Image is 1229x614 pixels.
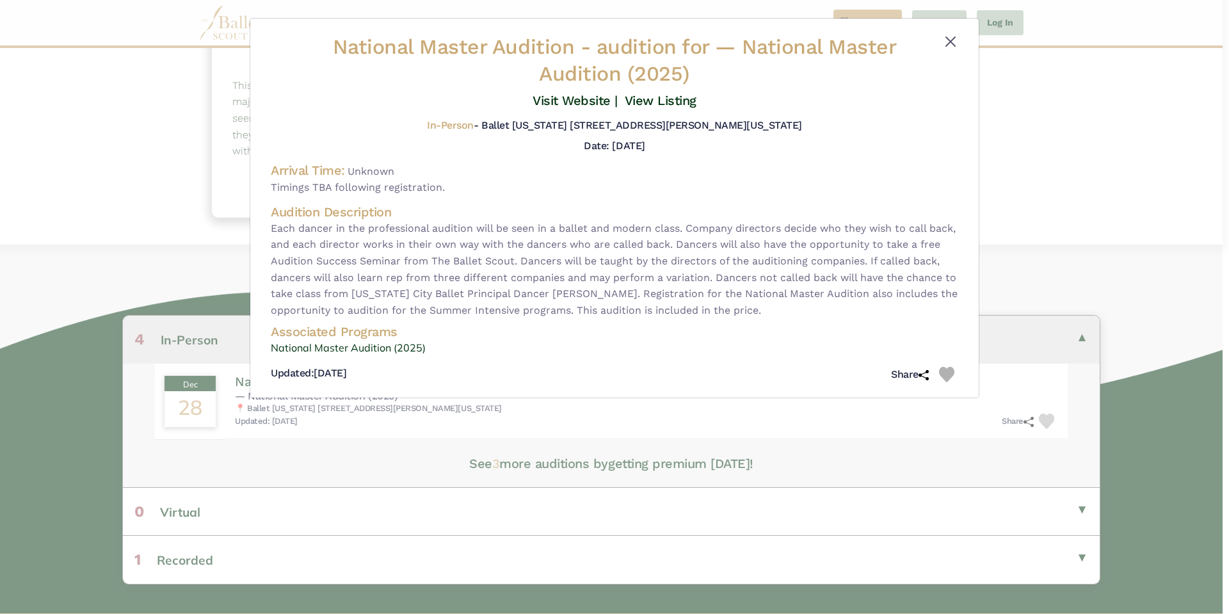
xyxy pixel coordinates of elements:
[348,165,394,177] span: Unknown
[533,93,618,108] a: Visit Website |
[271,367,314,379] span: Updated:
[584,140,645,152] h5: Date: [DATE]
[271,204,958,220] h4: Audition Description
[539,35,896,86] span: — National Master Audition (2025)
[597,35,709,59] span: audition for
[271,163,345,178] h4: Arrival Time:
[891,368,929,382] h5: Share
[625,93,696,108] a: View Listing
[271,367,346,380] h5: [DATE]
[271,220,958,319] span: Each dancer in the professional audition will be seen in a ballet and modern class. Company direc...
[333,35,716,59] span: National Master Audition -
[427,119,474,131] span: In-Person
[427,119,801,133] h5: - Ballet [US_STATE] [STREET_ADDRESS][PERSON_NAME][US_STATE]
[271,179,958,196] span: Timings TBA following registration.
[271,323,958,340] h4: Associated Programs
[271,340,958,357] a: National Master Audition (2025)
[943,34,958,49] button: Close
